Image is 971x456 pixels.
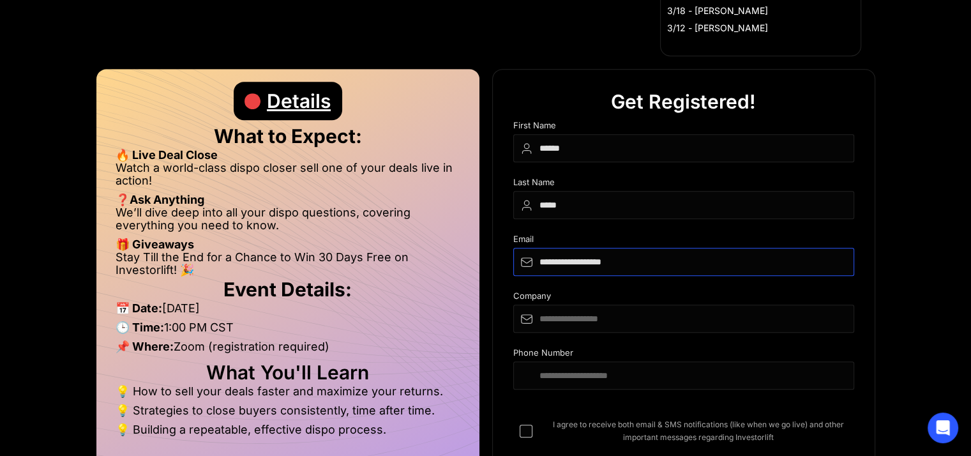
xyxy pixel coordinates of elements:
[116,193,204,206] strong: ❓Ask Anything
[116,321,460,340] li: 1:00 PM CST
[513,234,854,248] div: Email
[513,348,854,361] div: Phone Number
[116,302,460,321] li: [DATE]
[116,340,460,360] li: Zoom (registration required)
[116,423,460,436] li: 💡 Building a repeatable, effective dispo process.
[513,178,854,191] div: Last Name
[116,385,460,404] li: 💡 How to sell your deals faster and maximize your returns.
[116,301,162,315] strong: 📅 Date:
[116,162,460,194] li: Watch a world-class dispo closer sell one of your deals live in action!
[116,321,164,334] strong: 🕒 Time:
[513,291,854,305] div: Company
[116,404,460,423] li: 💡 Strategies to close buyers consistently, time after time.
[116,251,460,277] li: Stay Till the End for a Chance to Win 30 Days Free on Investorlift! 🎉
[513,121,854,134] div: First Name
[116,366,460,379] h2: What You'll Learn
[116,148,218,162] strong: 🔥 Live Deal Close
[116,206,460,238] li: We’ll dive deep into all your dispo questions, covering everything you need to know.
[267,82,331,120] div: Details
[116,340,174,353] strong: 📌 Where:
[214,125,362,148] strong: What to Expect:
[116,238,194,251] strong: 🎁 Giveaways
[223,278,352,301] strong: Event Details:
[543,418,854,444] span: I agree to receive both email & SMS notifications (like when we go live) and other important mess...
[928,413,958,443] div: Open Intercom Messenger
[611,82,756,121] div: Get Registered!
